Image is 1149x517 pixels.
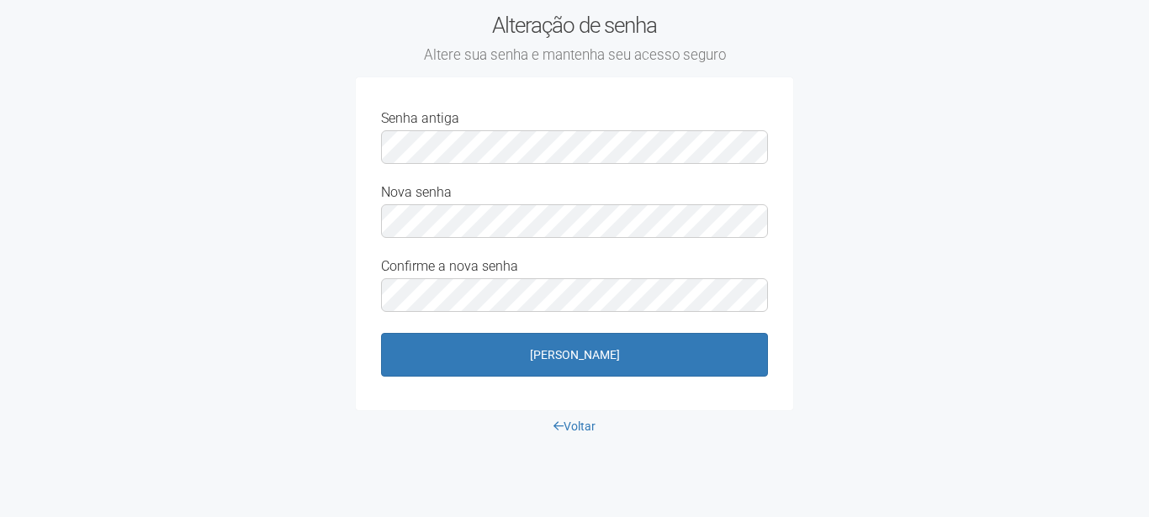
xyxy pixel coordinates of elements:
[381,259,518,274] label: Confirme a nova senha
[356,13,793,65] h2: Alteração de senha
[381,333,768,377] button: [PERSON_NAME]
[381,185,452,200] label: Nova senha
[381,111,459,126] label: Senha antiga
[553,419,596,433] a: Voltar
[356,46,793,65] small: Altere sua senha e mantenha seu acesso seguro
